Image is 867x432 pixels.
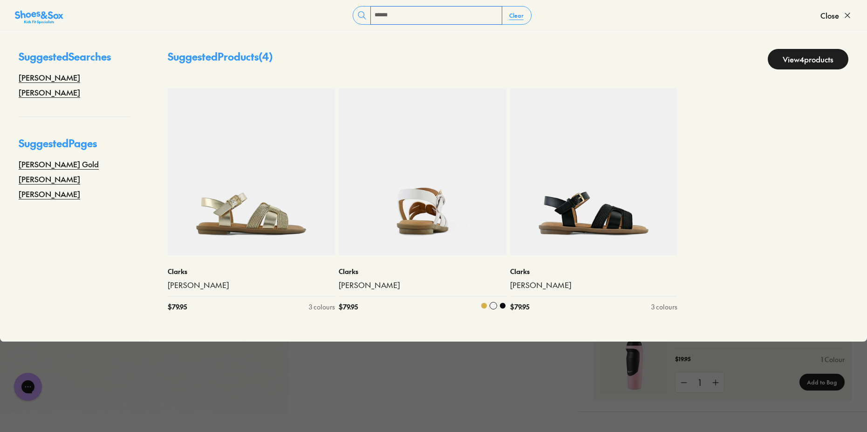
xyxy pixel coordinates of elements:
[510,267,677,276] p: Clarks
[799,374,845,391] button: Add to Bag
[820,5,852,26] button: Close
[651,302,677,312] div: 3 colours
[15,10,63,25] img: SNS_Logo_Responsive.svg
[168,49,273,69] p: Suggested Products
[339,267,506,276] p: Clarks
[510,302,529,312] span: $ 79.95
[19,87,80,98] a: [PERSON_NAME]
[19,173,80,185] a: [PERSON_NAME]
[675,355,690,364] p: $19.95
[19,188,80,199] a: [PERSON_NAME]
[259,49,273,63] span: ( 4 )
[339,280,506,290] a: [PERSON_NAME]
[820,10,839,21] span: Close
[768,49,848,69] a: View4products
[19,49,130,72] p: Suggested Searches
[15,8,63,23] a: Shoes &amp; Sox
[502,7,531,24] button: Clear
[510,280,677,290] a: [PERSON_NAME]
[601,321,668,393] img: 4-564356_1
[168,267,335,276] p: Clarks
[168,280,335,290] a: [PERSON_NAME]
[19,158,99,170] a: [PERSON_NAME] Gold
[821,355,845,364] a: 1 Colour
[309,302,335,312] div: 3 colours
[339,302,358,312] span: $ 79.95
[168,302,187,312] span: $ 79.95
[19,72,80,83] a: [PERSON_NAME]
[692,372,707,392] div: 1
[19,136,130,158] p: Suggested Pages
[9,370,47,404] iframe: Gorgias live chat messenger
